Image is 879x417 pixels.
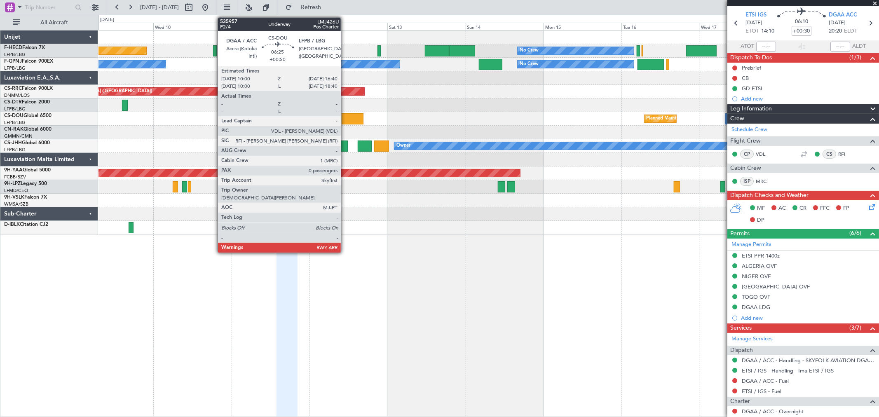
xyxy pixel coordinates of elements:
a: LFPB/LBG [4,52,26,58]
a: CS-RRCFalcon 900LX [4,86,53,91]
div: CB [742,75,749,82]
div: No Crew [286,58,305,70]
div: No Crew [520,58,539,70]
a: Schedule Crew [731,126,767,134]
a: DGAA / ACC - Fuel [742,377,789,384]
a: CS-DOUGlobal 6500 [4,113,52,118]
a: VDL [756,150,774,158]
span: ETOT [745,27,759,35]
span: [DATE] [829,19,846,27]
span: Flight Crew [730,136,761,146]
span: Charter [730,397,750,406]
span: (3/7) [849,323,861,332]
div: ISP [740,177,754,186]
a: GMMN/CMN [4,133,33,139]
span: F-GPNJ [4,59,22,64]
div: Tue 9 [75,23,153,30]
input: --:-- [756,42,776,52]
a: CS-DTRFalcon 2000 [4,100,50,105]
span: DGAA ACC [829,11,857,19]
div: Add new [741,95,875,102]
span: FP [843,204,849,213]
span: (1/3) [849,53,861,62]
div: ETSI PPR 1400z [742,252,780,259]
div: Owner [396,140,410,152]
div: Wed 17 [700,23,778,30]
a: 9H-YAAGlobal 5000 [4,168,51,173]
button: All Aircraft [9,16,89,29]
a: DGAA / ACC - Handling - SKYFOLK AVIATION DGAA/ACC [742,357,875,364]
div: NIGER OVF [742,273,771,280]
a: WMSA/SZB [4,201,28,207]
span: ATOT [741,42,754,51]
div: Fri 12 [309,23,387,30]
a: LFPB/LBG [4,119,26,126]
span: MF [757,204,765,213]
div: Sat 13 [387,23,465,30]
div: [GEOGRAPHIC_DATA] OVF [742,283,810,290]
div: DGAA LDG [742,304,770,311]
a: DGAA / ACC - Overnight [742,408,804,415]
span: Dispatch To-Dos [730,53,772,63]
a: LFPB/LBG [4,147,26,153]
span: CS-RRC [4,86,22,91]
span: FFC [820,204,830,213]
a: D-IBLKCitation CJ2 [4,222,48,227]
span: Refresh [294,5,328,10]
a: LFMD/CEQ [4,187,28,194]
span: Dispatch [730,346,753,355]
a: ETSI / IGS - Fuel [742,388,781,395]
div: Mon 15 [544,23,621,30]
div: CP [740,150,754,159]
span: CS-JHH [4,141,22,145]
a: Manage Services [731,335,773,343]
div: [DATE] [100,16,114,23]
span: AC [778,204,786,213]
button: Refresh [281,1,331,14]
span: Permits [730,229,750,239]
span: ETSI IGS [745,11,766,19]
span: 9H-VSLK [4,195,24,200]
a: LFPB/LBG [4,65,26,71]
div: TOGO OVF [742,293,770,300]
div: No Crew [520,45,539,57]
a: RFI [838,150,857,158]
span: CS-DOU [4,113,23,118]
span: F-HECD [4,45,22,50]
span: ELDT [844,27,857,35]
div: Add new [741,314,875,321]
a: MRC [756,178,774,185]
span: ALDT [852,42,866,51]
div: Planned Maint [GEOGRAPHIC_DATA] ([GEOGRAPHIC_DATA]) [647,112,776,125]
span: DP [757,216,764,225]
span: CS-DTR [4,100,22,105]
span: Crew [730,114,744,124]
span: Cabin Crew [730,164,761,173]
span: Dispatch Checks and Weather [730,191,809,200]
div: Tue 16 [621,23,699,30]
div: Prebrief [742,64,761,71]
div: Thu 11 [232,23,309,30]
span: CR [799,204,806,213]
a: Manage Permits [731,241,771,249]
input: Trip Number [25,1,73,14]
span: 9H-YAA [4,168,23,173]
span: All Aircraft [21,20,87,26]
a: DNMM/LOS [4,92,30,98]
a: F-HECDFalcon 7X [4,45,45,50]
div: Wed 10 [153,23,231,30]
a: CN-RAKGlobal 6000 [4,127,52,132]
span: [DATE] [745,19,762,27]
a: 9H-VSLKFalcon 7X [4,195,47,200]
div: Sun 14 [466,23,544,30]
span: Leg Information [730,104,772,114]
span: 14:10 [761,27,774,35]
span: 20:20 [829,27,842,35]
a: LFPB/LBG [4,106,26,112]
a: F-GPNJFalcon 900EX [4,59,53,64]
span: Services [730,323,752,333]
span: 06:10 [795,18,808,26]
a: FCBB/BZV [4,174,26,180]
span: CN-RAK [4,127,23,132]
span: (6/6) [849,229,861,237]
